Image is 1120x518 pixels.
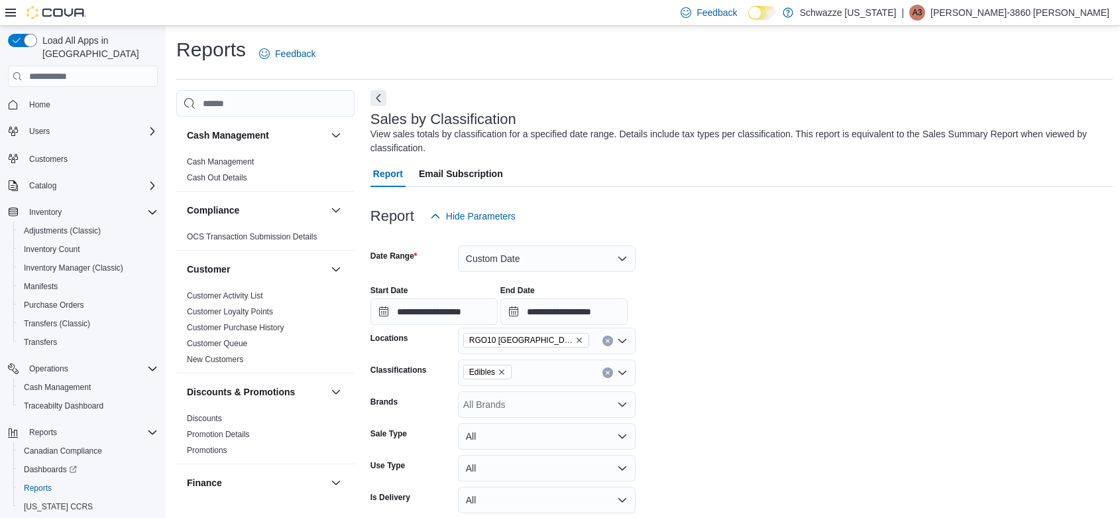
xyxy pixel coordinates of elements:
a: Customer Activity List [187,291,263,300]
a: Promotions [187,446,227,455]
button: Remove RGO10 Santa Fe from selection in this group [575,336,583,344]
span: Canadian Compliance [24,446,102,456]
span: Inventory Count [19,241,158,257]
span: Operations [29,363,68,374]
label: Date Range [370,251,418,261]
button: Customers [3,149,163,168]
span: [US_STATE] CCRS [24,501,93,512]
span: Edibles [469,365,495,379]
button: Transfers [13,333,163,352]
label: End Date [500,285,535,296]
button: Discounts & Promotions [328,384,344,400]
span: Adjustments (Classic) [24,226,101,236]
span: Transfers [19,334,158,350]
h3: Report [370,208,414,224]
span: Operations [24,361,158,377]
span: Traceabilty Dashboard [19,398,158,414]
span: Feedback [697,6,737,19]
a: Dashboards [19,462,82,478]
span: Customer Queue [187,338,247,349]
button: Clear input [602,336,613,346]
button: [US_STATE] CCRS [13,497,163,516]
span: Catalog [24,178,158,194]
span: Inventory Manager (Classic) [24,263,123,273]
span: Inventory Count [24,244,80,255]
h3: Cash Management [187,129,269,142]
h3: Sales by Classification [370,111,516,127]
a: Discounts [187,414,222,423]
a: Cash Management [19,379,96,395]
a: Traceabilty Dashboard [19,398,109,414]
span: Dashboards [19,462,158,478]
div: Discounts & Promotions [176,411,355,464]
a: Customer Purchase History [187,323,284,332]
button: Reports [24,424,62,440]
button: Canadian Compliance [13,442,163,460]
div: Compliance [176,229,355,250]
button: Cash Management [13,378,163,397]
span: Inventory Manager (Classic) [19,260,158,276]
span: Users [24,123,158,139]
a: Promotion Details [187,430,250,439]
span: Customer Loyalty Points [187,306,273,317]
button: Clear input [602,367,613,378]
a: Home [24,97,56,113]
label: Locations [370,333,408,344]
span: Adjustments (Classic) [19,223,158,239]
span: Reports [29,427,57,438]
p: Schwazze [US_STATE] [800,5,897,21]
div: Cash Management [176,154,355,191]
span: Cash Management [19,379,158,395]
button: Cash Management [187,129,325,142]
span: Cash Out Details [187,172,247,183]
button: Finance [187,476,325,489]
span: Catalog [29,180,56,191]
span: Inventory [24,204,158,220]
span: Transfers (Classic) [19,316,158,332]
input: Dark Mode [748,6,776,20]
span: Report [373,161,403,187]
button: Adjustments (Classic) [13,222,163,240]
button: Remove Edibles from selection in this group [498,368,506,376]
button: Catalog [3,176,163,195]
span: Transfers (Classic) [24,318,90,329]
a: Inventory Manager (Classic) [19,260,129,276]
a: Transfers (Classic) [19,316,95,332]
button: Inventory [24,204,67,220]
span: Cash Management [187,157,254,167]
button: Reports [3,423,163,442]
input: Press the down key to open a popover containing a calendar. [370,298,498,325]
span: New Customers [187,354,243,365]
div: Customer [176,288,355,373]
div: View sales totals by classification for a specified date range. Details include tax types per cla... [370,127,1107,155]
button: Operations [3,359,163,378]
button: Customer [328,261,344,277]
span: Dark Mode [748,20,749,21]
button: Open list of options [617,367,628,378]
button: Discounts & Promotions [187,385,325,399]
button: Home [3,95,163,114]
label: Use Type [370,460,405,471]
span: Promotion Details [187,429,250,440]
h3: Customer [187,263,230,276]
button: All [458,487,636,513]
span: RGO10 [GEOGRAPHIC_DATA] [469,334,573,347]
label: Is Delivery [370,492,410,503]
span: A3 [913,5,923,21]
span: Customers [29,154,68,164]
a: [US_STATE] CCRS [19,499,98,515]
h1: Reports [176,36,246,63]
a: Customers [24,151,73,167]
span: Discounts [187,413,222,424]
button: Compliance [328,202,344,218]
a: New Customers [187,355,243,364]
a: Feedback [254,40,321,67]
span: Hide Parameters [446,210,516,223]
button: Users [3,122,163,141]
button: Operations [24,361,74,377]
span: Traceabilty Dashboard [24,401,103,411]
a: Manifests [19,279,63,294]
a: Reports [19,480,57,496]
button: Manifests [13,277,163,296]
